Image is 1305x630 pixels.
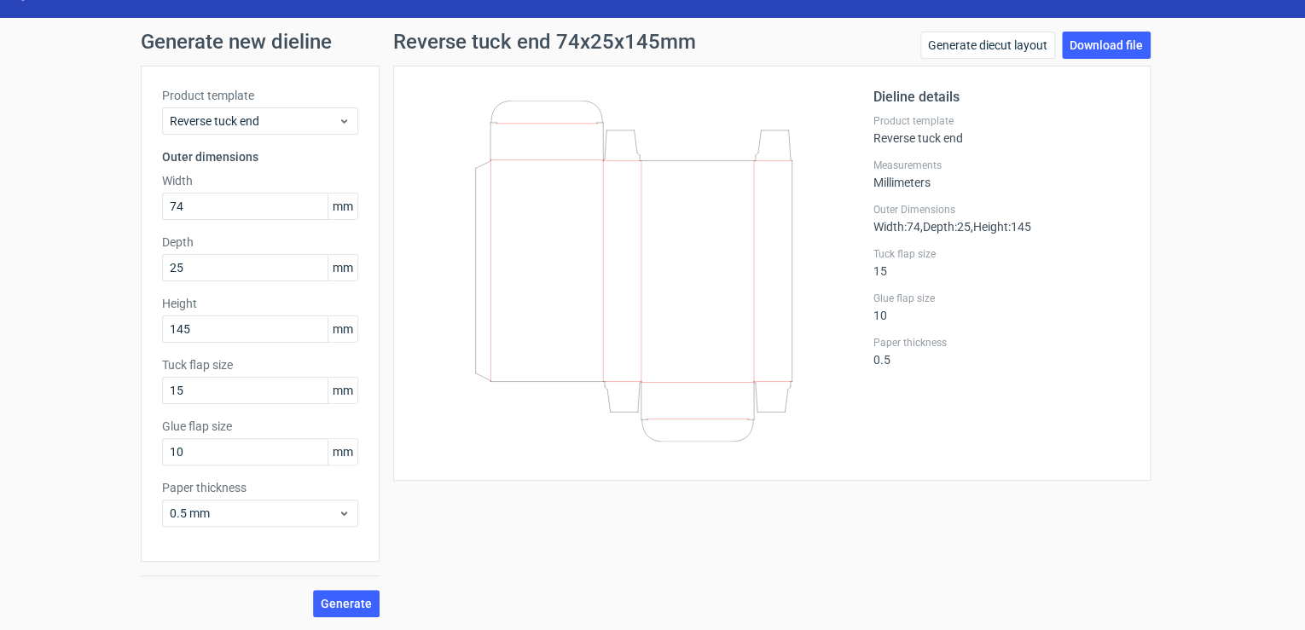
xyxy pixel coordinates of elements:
div: 0.5 [873,336,1129,367]
h2: Dieline details [873,87,1129,107]
span: Reverse tuck end [170,113,338,130]
label: Depth [162,234,358,251]
label: Paper thickness [162,479,358,496]
label: Glue flap size [873,292,1129,305]
span: , Depth : 25 [920,220,971,234]
a: Generate diecut layout [920,32,1055,59]
label: Tuck flap size [162,356,358,373]
span: mm [328,255,357,280]
div: 10 [873,292,1129,322]
label: Paper thickness [873,336,1129,350]
div: Reverse tuck end [873,114,1129,145]
label: Measurements [873,159,1129,172]
span: Generate [321,598,372,610]
label: Glue flap size [162,418,358,435]
div: Millimeters [873,159,1129,189]
span: mm [328,316,357,342]
div: 15 [873,247,1129,278]
label: Outer Dimensions [873,203,1129,217]
span: mm [328,439,357,465]
label: Product template [873,114,1129,128]
label: Width [162,172,358,189]
span: , Height : 145 [971,220,1031,234]
span: 0.5 mm [170,505,338,522]
a: Download file [1062,32,1151,59]
span: Width : 74 [873,220,920,234]
h1: Generate new dieline [141,32,1164,52]
label: Product template [162,87,358,104]
span: mm [328,194,357,219]
label: Height [162,295,358,312]
span: mm [328,378,357,403]
label: Tuck flap size [873,247,1129,261]
h1: Reverse tuck end 74x25x145mm [393,32,696,52]
h3: Outer dimensions [162,148,358,165]
button: Generate [313,590,380,617]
